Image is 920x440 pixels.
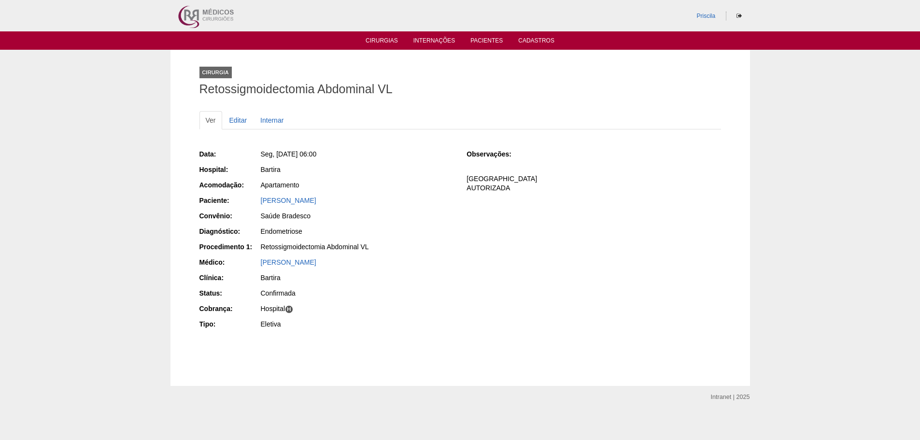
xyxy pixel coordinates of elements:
a: [PERSON_NAME] [261,197,316,204]
div: Tipo: [199,319,260,329]
a: Cirurgias [366,37,398,47]
div: Status: [199,288,260,298]
div: Cirurgia [199,67,232,78]
a: Internações [413,37,455,47]
a: Cadastros [518,37,554,47]
div: Retossigmoidectomia Abdominal VL [261,242,453,252]
div: Intranet | 2025 [711,392,750,402]
div: Paciente: [199,196,260,205]
div: Confirmada [261,288,453,298]
div: Cobrança: [199,304,260,313]
a: [PERSON_NAME] [261,258,316,266]
a: Pacientes [470,37,503,47]
div: Diagnóstico: [199,227,260,236]
div: Bartira [261,273,453,283]
a: Ver [199,111,222,129]
div: Hospital [261,304,453,313]
div: Acomodação: [199,180,260,190]
i: Sair [736,13,742,19]
p: [GEOGRAPHIC_DATA] AUTORIZADA [467,174,721,193]
div: Convênio: [199,211,260,221]
span: Seg, [DATE] 06:00 [261,150,317,158]
div: Médico: [199,257,260,267]
h1: Retossigmoidectomia Abdominal VL [199,83,721,95]
div: Observações: [467,149,527,159]
a: Priscila [696,13,715,19]
a: Editar [223,111,254,129]
a: Internar [254,111,290,129]
div: Clínica: [199,273,260,283]
div: Data: [199,149,260,159]
div: Hospital: [199,165,260,174]
div: Apartamento [261,180,453,190]
span: H [285,305,293,313]
div: Eletiva [261,319,453,329]
div: Endometriose [261,227,453,236]
div: Bartira [261,165,453,174]
div: Saúde Bradesco [261,211,453,221]
div: Procedimento 1: [199,242,260,252]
